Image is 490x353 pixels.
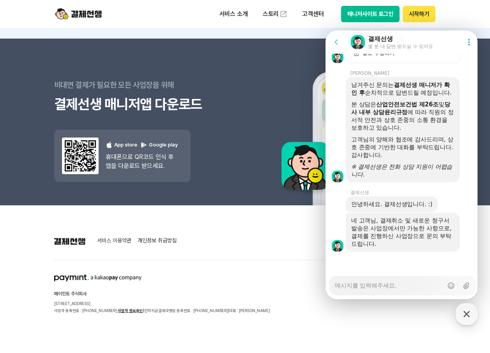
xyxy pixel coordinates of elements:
[106,141,113,148] img: 애플 로고
[62,138,99,174] img: 앱 다운도르드 qr
[228,308,229,313] span: |
[138,238,177,245] a: 개인정보 취급방침
[54,75,245,95] p: 비대면 결제가 필요한 모든 사업장을 위해
[257,6,293,22] a: 스토리
[54,307,270,314] p: 사업자 등록번호 : [PHONE_NUMBER] 전자지급결제대행업 등록번호 : [PHONE_NUMBER] 대표 : [PERSON_NAME]
[118,308,143,313] a: 사업자 정보확인
[55,7,102,21] img: logo
[297,7,329,21] p: 고객센터
[214,7,253,21] p: 서비스 소개
[271,40,436,205] img: 앱 예시 이미지
[54,95,245,114] h3: 결제선생 매니저앱 다운로드
[140,141,178,149] p: Google play
[54,300,270,307] p: [STREET_ADDRESS]
[54,238,85,245] img: 결제선생 로고
[97,238,131,245] a: 서비스 이용약관
[325,30,478,299] iframe: Channel chat
[403,6,435,22] button: 시작하기
[54,274,142,281] img: paymint logo
[341,6,400,22] button: 매니저사이트 로그인
[140,141,147,148] img: 구글 플레이 로고
[106,152,178,170] p: 휴대폰으로 QR코드 인식 후 앱을 다운로드 받으세요.
[54,291,270,296] h2: 페이민트 주식회사
[279,10,287,18] img: 외부 도메인 오픈
[143,308,144,313] span: |
[106,141,137,149] p: App store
